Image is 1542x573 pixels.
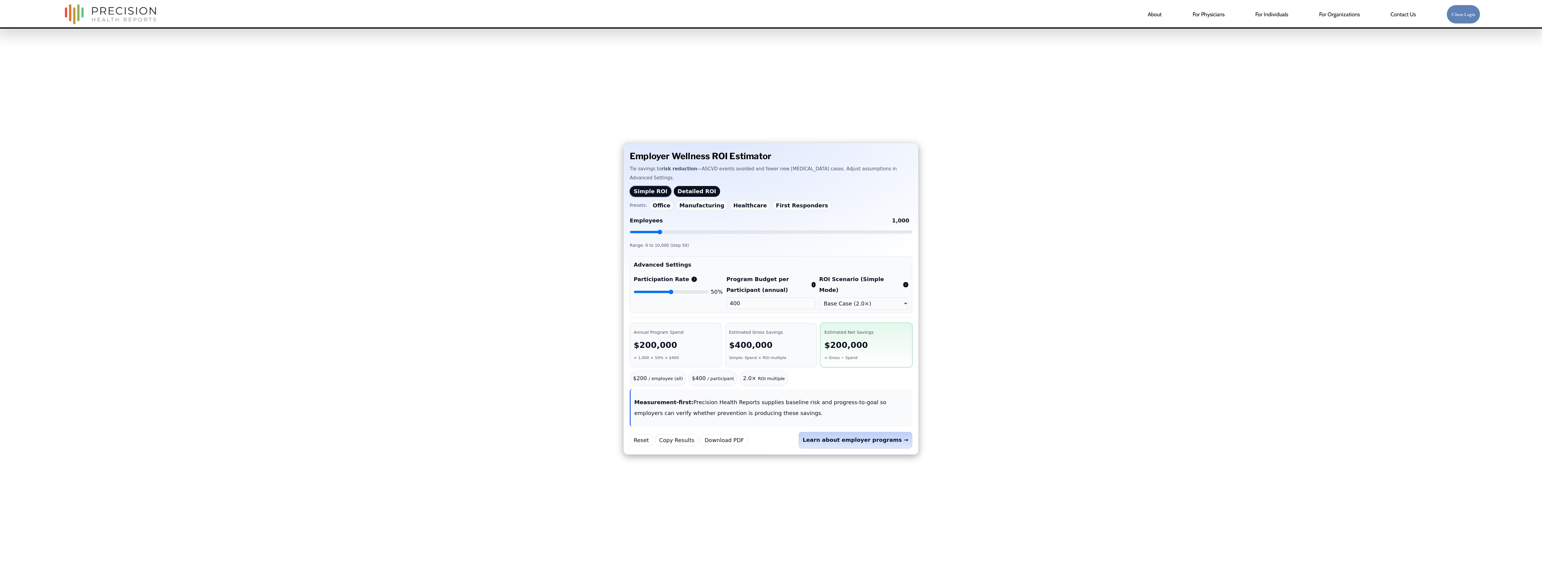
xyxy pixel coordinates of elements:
[62,2,159,27] img: Precision Health Reports
[799,432,912,448] a: Learn about employer programs →
[1391,8,1416,20] a: Contact Us
[726,274,816,296] label: Program Budget per Participant (annual)
[819,274,908,296] label: ROI Scenario (Simple Mode)
[1255,8,1288,20] a: For Individuals
[758,376,785,381] small: ROI multiple
[1319,8,1360,20] a: folder dropdown
[676,200,728,211] button: Manufacturing
[630,149,912,163] h2: Employer Wellness ROI Estimator
[649,200,674,211] button: Office
[729,327,813,338] div: Estimated Gross Savings
[711,286,723,297] output: 50%
[634,340,718,351] div: $200,000
[661,166,697,172] strong: risk reduction
[623,143,919,455] div: Employer Wellness ROI Calculator
[634,399,693,405] strong: Measurement-first:
[824,340,908,351] div: $200,000
[630,200,912,211] div: Cohort presets
[691,277,697,282] button: Share of employees who participate each year.
[903,282,908,287] button: Applies a literature-based ROI multiple to total spend.
[630,200,647,211] span: Presets:
[630,215,663,226] span: Employees
[630,186,912,197] div: Calculator Mode
[630,240,912,251] div: Range: 0 to 10,000 (step 50)
[729,340,813,351] div: $400,000
[634,397,909,419] p: Precision Health Reports supplies baseline risk and progress-to-goal so employers can verify whet...
[649,376,683,381] small: / employee (all)
[889,214,912,227] output: Employees
[701,434,748,446] button: Download PDF
[743,375,756,381] span: 2.0×
[634,352,718,363] div: = 1,000 × 50% × $400
[707,376,734,381] small: / participant
[1447,5,1480,24] a: Client Login
[655,434,698,446] button: Copy results to clipboard
[1319,9,1360,20] span: For Organizations
[633,375,647,381] span: $200
[634,327,718,338] div: Annual Program Spend
[824,352,908,363] div: = Gross − Spend
[1148,8,1162,20] a: About
[630,434,653,446] button: Reset to defaults
[730,200,770,211] button: Healthcare
[634,259,908,270] summary: Advanced Settings
[773,200,831,211] button: First Responders
[634,274,723,285] label: Participation Rate
[819,297,908,310] select: ROI scenario
[630,164,912,183] p: Tie savings to —ASCVD events avoided and fewer new [MEDICAL_DATA] cases. Adjust assumptions in Ad...
[692,375,706,381] span: $400
[812,282,816,287] button: Annual budget per participant, including assessment + interventions.
[1193,8,1225,20] a: For Physicians
[824,327,908,338] div: Estimated Net Savings
[674,186,720,197] button: Detailed ROI
[729,352,813,363] div: Simple: Spend × ROI multiple
[630,186,671,197] button: Simple ROI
